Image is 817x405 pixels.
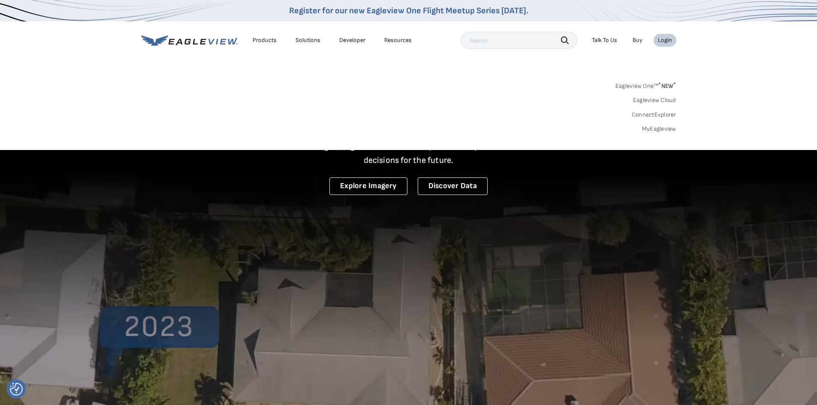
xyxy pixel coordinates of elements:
[658,82,676,90] span: NEW
[632,111,676,119] a: ConnectExplorer
[418,177,488,195] a: Discover Data
[289,6,528,16] a: Register for our new Eagleview One Flight Meetup Series [DATE].
[633,96,676,104] a: Eagleview Cloud
[295,36,320,44] div: Solutions
[384,36,412,44] div: Resources
[592,36,617,44] div: Talk To Us
[339,36,365,44] a: Developer
[329,177,407,195] a: Explore Imagery
[10,383,23,396] img: Revisit consent button
[253,36,277,44] div: Products
[10,383,23,396] button: Consent Preferences
[658,36,672,44] div: Login
[642,125,676,133] a: MyEagleview
[633,36,642,44] a: Buy
[615,80,676,90] a: Eagleview One™*NEW*
[461,32,577,49] input: Search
